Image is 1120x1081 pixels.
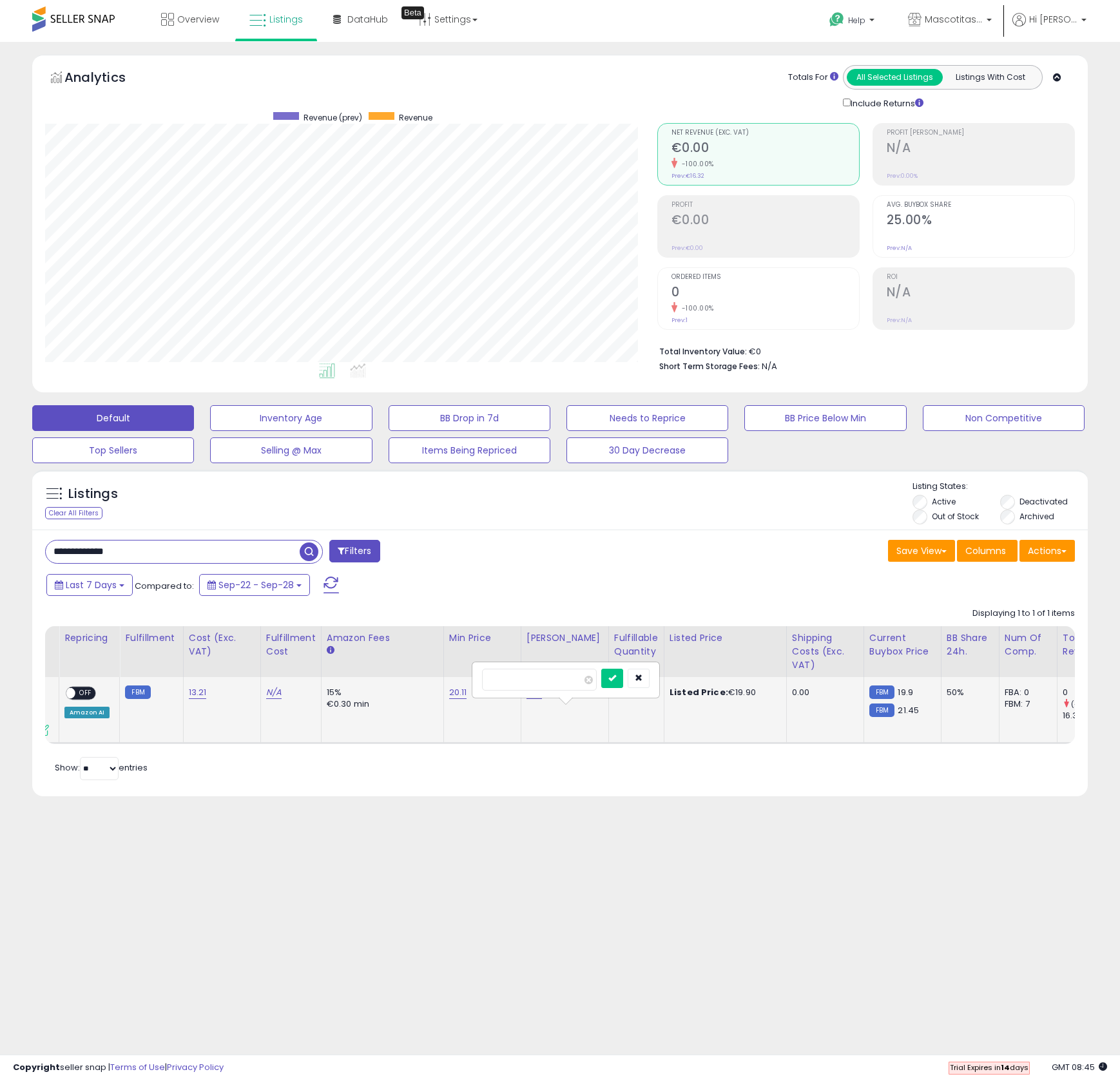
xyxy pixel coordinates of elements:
span: 21.45 [898,704,919,716]
b: Total Inventory Value: [659,346,747,357]
span: Listings [269,13,303,26]
li: €0 [659,343,1065,358]
div: Repricing [64,631,114,645]
span: Profit [671,202,859,209]
small: -100.00% [677,159,714,169]
span: 19.9 [898,686,913,698]
span: Mascotitas a casa [925,13,983,26]
span: Revenue (prev) [304,112,362,123]
a: Hi [PERSON_NAME] [1012,13,1086,42]
small: Prev: 1 [671,316,688,324]
div: Cost (Exc. VAT) [189,631,255,658]
small: FBM [869,685,894,699]
div: 0 [1063,687,1115,698]
div: 16.32 [1063,710,1115,722]
div: €19.90 [670,687,777,698]
div: Tooltip anchor [401,6,424,19]
div: Shipping Costs (Exc. VAT) [792,631,858,672]
label: Active [932,496,956,507]
span: Net Revenue (Exc. VAT) [671,129,859,137]
button: Last 7 Days [46,574,133,596]
span: Columns [965,544,1006,557]
a: N/A [266,686,282,699]
small: Prev: 0.00% [887,172,918,180]
span: OFF [75,687,96,698]
span: Revenue [399,112,432,123]
div: Include Returns [833,96,940,110]
span: Compared to: [135,580,194,592]
a: 20.11 [449,686,467,699]
small: Prev: €0.00 [671,244,703,252]
div: Min Price [449,631,516,645]
div: Displaying 1 to 1 of 1 items [972,607,1075,620]
b: Listed Price: [670,686,728,698]
button: Selling @ Max [210,437,372,463]
small: FBM [125,685,150,699]
label: Out of Stock [932,511,979,522]
small: Prev: N/A [887,244,912,252]
button: Needs to Reprice [566,405,728,431]
button: Save View [888,540,955,562]
button: Default [32,405,194,431]
div: Amazon Fees [327,631,438,645]
button: Top Sellers [32,437,194,463]
h2: €0.00 [671,213,859,230]
div: Num of Comp. [1005,631,1052,658]
div: 50% [947,687,989,698]
small: Prev: N/A [887,316,912,324]
div: €0.30 min [327,698,434,710]
div: Fulfillment [125,631,177,645]
span: Help [848,15,865,26]
button: Non Competitive [923,405,1085,431]
p: Listing States: [912,481,1088,493]
button: Columns [957,540,1018,562]
b: Short Term Storage Fees: [659,361,760,372]
span: DataHub [347,13,388,26]
span: Hi [PERSON_NAME] [1029,13,1077,26]
div: [PERSON_NAME] [526,631,603,645]
h5: Analytics [64,68,151,90]
a: 13.21 [189,686,207,699]
small: -100.00% [677,303,714,313]
div: Fulfillment Cost [266,631,316,658]
h2: N/A [887,140,1074,158]
h5: Listings [68,485,118,503]
h2: €0.00 [671,140,859,158]
span: Ordered Items [671,274,859,281]
button: Inventory Age [210,405,372,431]
span: Overview [177,13,219,26]
div: Clear All Filters [45,507,102,519]
div: 15% [327,687,434,698]
a: Help [819,2,887,42]
small: Amazon Fees. [327,645,334,656]
div: Fulfillable Quantity [614,631,659,658]
div: Listed Price [670,631,781,645]
div: FBM: 7 [1005,698,1047,710]
button: Filters [329,540,380,562]
small: Prev: €16.32 [671,172,704,180]
label: Archived [1019,511,1054,522]
div: Current Buybox Price [869,631,936,658]
small: (-100%) [1071,699,1101,709]
i: Get Help [829,12,845,28]
button: BB Drop in 7d [389,405,550,431]
div: 0.00 [792,687,854,698]
span: Avg. Buybox Share [887,202,1074,209]
button: BB Price Below Min [744,405,906,431]
span: N/A [762,360,777,372]
span: Profit [PERSON_NAME] [887,129,1074,137]
button: Listings With Cost [942,69,1038,86]
button: Actions [1019,540,1075,562]
span: Show: entries [55,761,148,774]
span: Last 7 Days [66,579,117,591]
div: Totals For [788,72,838,84]
div: FBA: 0 [1005,687,1047,698]
label: Deactivated [1019,496,1068,507]
span: Sep-22 - Sep-28 [218,579,294,591]
div: BB Share 24h. [947,631,994,658]
button: 30 Day Decrease [566,437,728,463]
div: Total Rev. [1063,631,1110,658]
button: Sep-22 - Sep-28 [199,574,310,596]
h2: N/A [887,285,1074,302]
small: FBM [869,703,894,717]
